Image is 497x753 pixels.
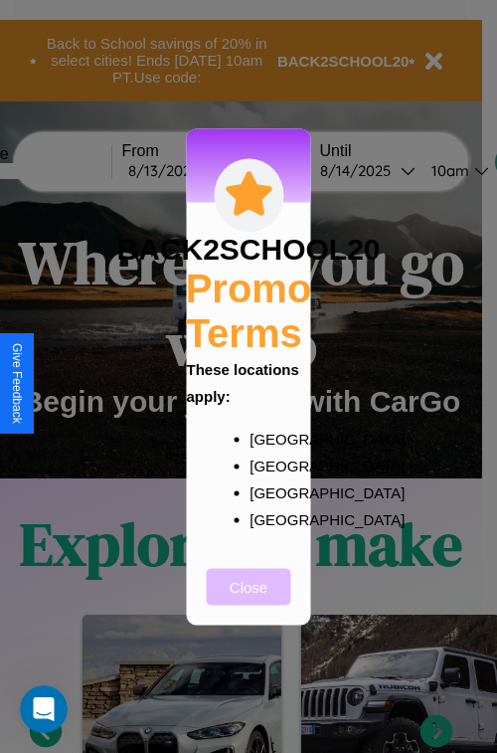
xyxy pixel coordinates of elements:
[249,425,287,452] p: [GEOGRAPHIC_DATA]
[10,343,24,424] div: Give Feedback
[249,452,287,478] p: [GEOGRAPHIC_DATA]
[20,685,68,733] iframe: Intercom live chat
[249,505,287,532] p: [GEOGRAPHIC_DATA]
[249,478,287,505] p: [GEOGRAPHIC_DATA]
[187,360,299,404] b: These locations apply:
[186,266,312,355] h2: Promo Terms
[116,232,380,266] h3: BACK2SCHOOL20
[207,568,291,605] button: Close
